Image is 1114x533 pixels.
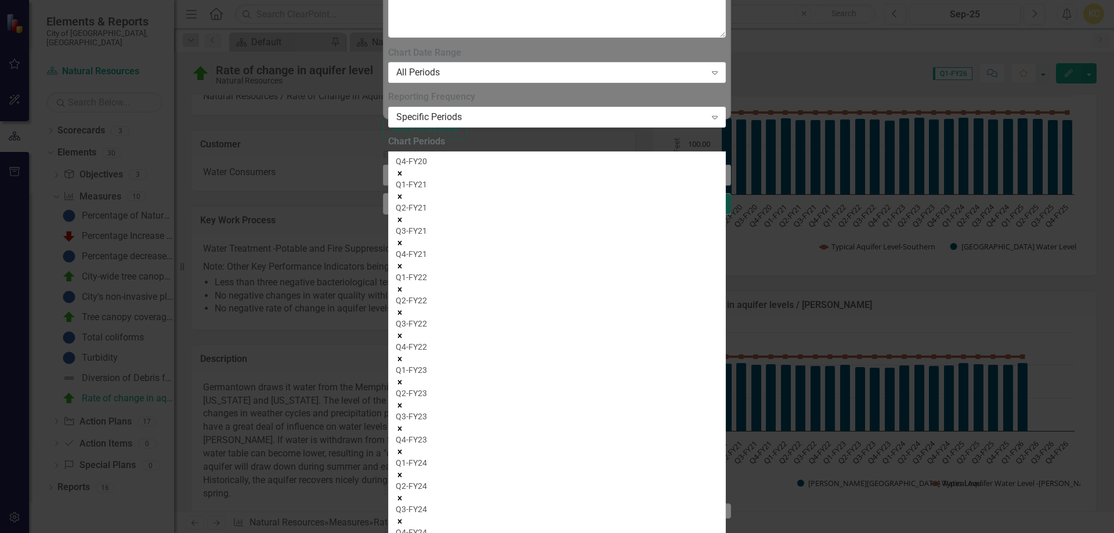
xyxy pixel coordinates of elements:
div: Q3-FY24 [396,503,718,515]
label: Chart Date Range [388,46,726,60]
div: Q1-FY24 [396,457,718,469]
div: Remove Q2-FY23 [396,399,718,411]
div: Q2-FY24 [396,480,718,492]
div: Q4-FY23 [396,434,718,445]
div: Remove Q2-FY21 [396,213,718,225]
div: Remove Q4-FY22 [396,353,718,364]
div: Remove Q3-FY22 [396,329,718,341]
label: Chart Periods [388,135,726,148]
div: Q2-FY23 [396,387,718,399]
div: Remove Q1-FY22 [396,283,718,295]
label: Reporting Frequency [388,90,726,104]
div: Remove Q4-FY23 [396,445,718,457]
div: Q3-FY23 [396,411,718,422]
div: Q3-FY22 [396,318,718,329]
div: Q4-FY22 [396,341,718,353]
div: Q1-FY22 [396,271,718,283]
div: Q1-FY23 [396,364,718,376]
div: Remove Q1-FY24 [396,469,718,480]
div: Remove Q3-FY24 [396,515,718,527]
div: Remove Q1-FY23 [396,376,718,387]
div: Q1-FY21 [396,179,718,190]
div: Remove Q2-FY24 [396,492,718,503]
div: Remove Q2-FY22 [396,306,718,318]
div: Q2-FY21 [396,202,718,213]
div: Remove Q1-FY21 [396,190,718,202]
div: Specific Periods [396,111,706,124]
div: Q2-FY22 [396,295,718,306]
div: All Periods [396,66,706,79]
div: Q4-FY21 [396,248,718,260]
div: Q4-FY20 [396,155,718,167]
div: Q3-FY21 [396,225,718,237]
div: Remove Q4-FY21 [396,260,718,271]
div: Remove Q4-FY20 [396,167,718,179]
div: Remove Q3-FY21 [396,237,718,248]
div: Remove Q3-FY23 [396,422,718,434]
